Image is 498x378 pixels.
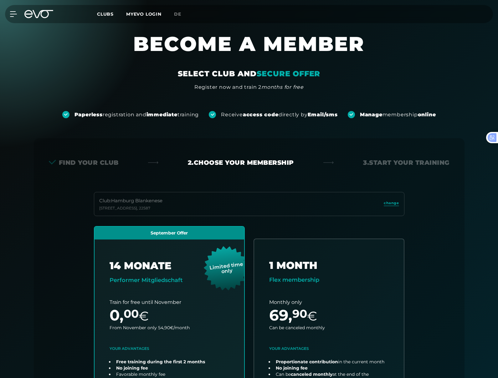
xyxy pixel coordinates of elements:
[74,111,199,118] div: registration and training
[261,84,304,90] em: months for free
[174,11,181,17] span: de
[243,112,279,118] strong: access code
[146,112,177,118] strong: immediate
[257,69,321,78] em: SECURE OFFER
[384,200,399,206] span: change
[384,200,399,208] a: change
[49,158,119,167] div: Find your club
[194,83,304,91] div: Register now and train 2
[97,11,114,17] span: Clubs
[174,11,189,18] a: de
[97,11,126,17] a: Clubs
[99,206,162,211] div: [STREET_ADDRESS] , 22587
[74,112,103,118] strong: Paperless
[360,112,382,118] strong: Manage
[188,158,294,167] div: 2. Choose your membership
[126,11,162,17] a: MYEVO LOGIN
[221,111,337,118] div: Receive directly by
[99,197,162,204] div: Club : Hamburg Blankenese
[363,158,449,167] div: 3. Start your Training
[360,111,436,118] div: membership
[61,31,437,69] h1: BECOME A MEMBER
[418,112,436,118] strong: online
[308,112,338,118] strong: Email/sms
[178,69,321,79] div: SELECT CLUB AND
